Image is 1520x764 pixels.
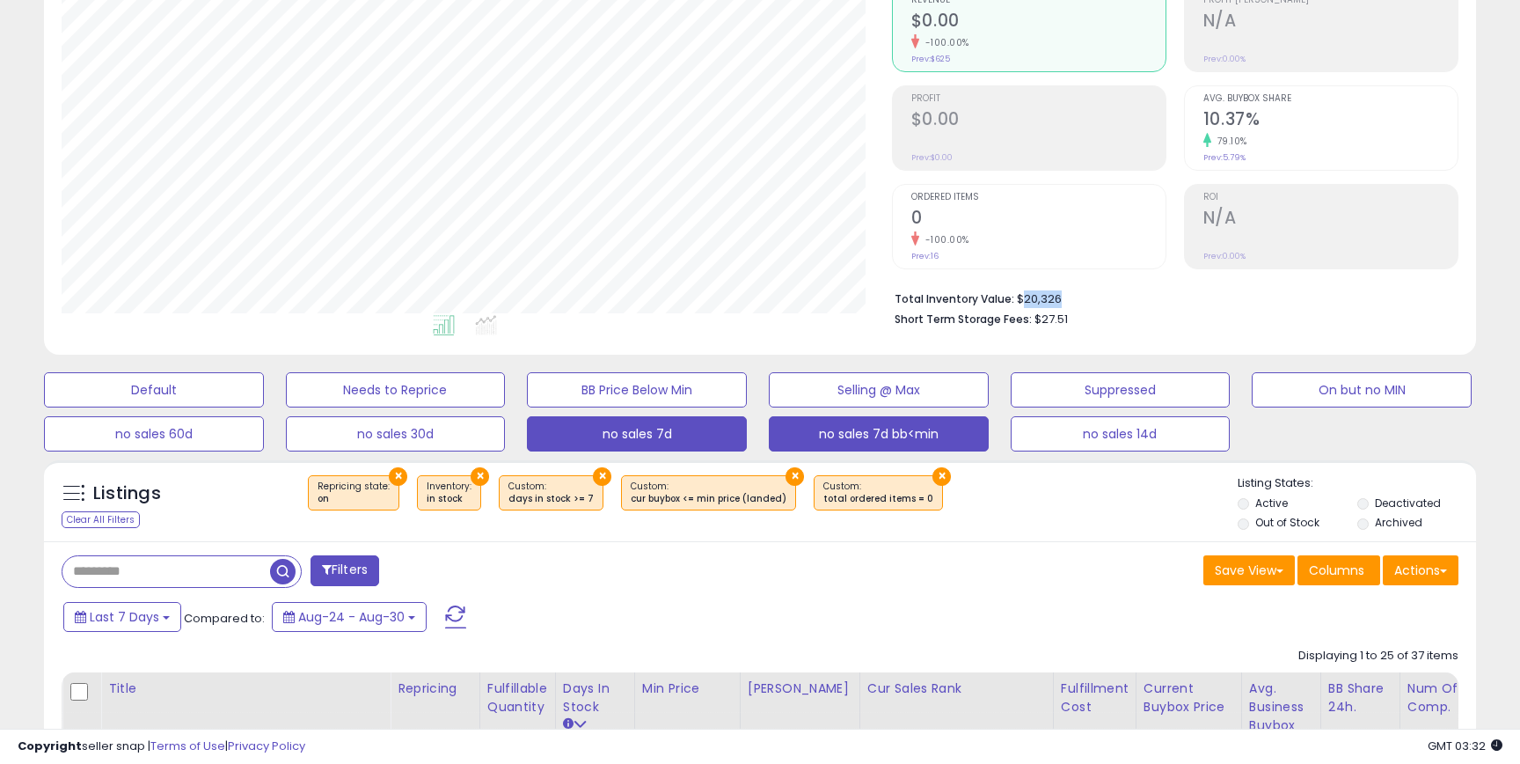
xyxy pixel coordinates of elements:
[184,610,265,627] span: Compared to:
[823,480,933,506] span: Custom:
[867,680,1046,698] div: Cur Sales Rank
[427,480,471,506] span: Inventory :
[1375,515,1422,530] label: Archived
[911,54,950,64] small: Prev: $625
[1211,135,1247,148] small: 79.10%
[1407,680,1472,716] div: Num of Comp.
[62,511,140,528] div: Clear All Filters
[1011,372,1231,408] button: Suppressed
[1375,496,1441,511] label: Deactivated
[895,312,1032,327] b: Short Term Storage Fees:
[1428,738,1502,754] span: 2025-09-7 03:32 GMT
[508,480,594,506] span: Custom:
[823,493,933,505] div: total ordered items = 0
[44,416,264,452] button: no sales 60d
[786,467,804,486] button: ×
[593,467,611,486] button: ×
[398,680,472,698] div: Repricing
[769,372,989,408] button: Selling @ Max
[1298,648,1458,665] div: Displaying 1 to 25 of 37 items
[911,94,1166,104] span: Profit
[527,416,747,452] button: no sales 7d
[1297,555,1380,585] button: Columns
[932,467,951,486] button: ×
[563,680,627,716] div: Days In Stock
[487,680,548,716] div: Fulfillable Quantity
[1383,555,1458,585] button: Actions
[919,36,969,49] small: -100.00%
[1328,680,1392,716] div: BB Share 24h.
[1011,416,1231,452] button: no sales 14d
[1034,311,1068,327] span: $27.51
[18,738,305,755] div: seller snap | |
[1203,193,1458,202] span: ROI
[911,193,1166,202] span: Ordered Items
[508,493,594,505] div: days in stock >= 7
[1144,680,1234,716] div: Current Buybox Price
[642,680,733,698] div: Min Price
[631,480,786,506] span: Custom:
[1249,680,1313,753] div: Avg. Business Buybox Share
[318,493,390,505] div: on
[93,481,161,506] h5: Listings
[108,680,383,698] div: Title
[769,416,989,452] button: no sales 7d bb<min
[427,493,471,505] div: in stock
[1203,251,1246,261] small: Prev: 0.00%
[1309,562,1364,579] span: Columns
[63,602,181,632] button: Last 7 Days
[1252,372,1472,408] button: On but no MIN
[286,416,506,452] button: no sales 30d
[1203,152,1246,163] small: Prev: 5.79%
[527,372,747,408] button: BB Price Below Min
[911,152,953,163] small: Prev: $0.00
[1203,11,1458,34] h2: N/A
[90,608,159,626] span: Last 7 Days
[911,11,1166,34] h2: $0.00
[150,738,225,754] a: Terms of Use
[298,608,405,626] span: Aug-24 - Aug-30
[911,109,1166,133] h2: $0.00
[1255,515,1319,530] label: Out of Stock
[1255,496,1288,511] label: Active
[895,287,1445,308] li: $20,326
[272,602,427,632] button: Aug-24 - Aug-30
[311,555,379,586] button: Filters
[318,480,390,506] span: Repricing state :
[895,291,1014,306] b: Total Inventory Value:
[1238,475,1475,492] p: Listing States:
[18,738,82,754] strong: Copyright
[1203,109,1458,133] h2: 10.37%
[748,680,852,698] div: [PERSON_NAME]
[631,493,786,505] div: cur buybox <= min price (landed)
[286,372,506,408] button: Needs to Reprice
[228,738,305,754] a: Privacy Policy
[471,467,489,486] button: ×
[1203,54,1246,64] small: Prev: 0.00%
[1061,680,1129,716] div: Fulfillment Cost
[44,372,264,408] button: Default
[911,251,939,261] small: Prev: 16
[1203,555,1295,585] button: Save View
[1203,94,1458,104] span: Avg. Buybox Share
[911,208,1166,231] h2: 0
[389,467,407,486] button: ×
[1203,208,1458,231] h2: N/A
[919,233,969,246] small: -100.00%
